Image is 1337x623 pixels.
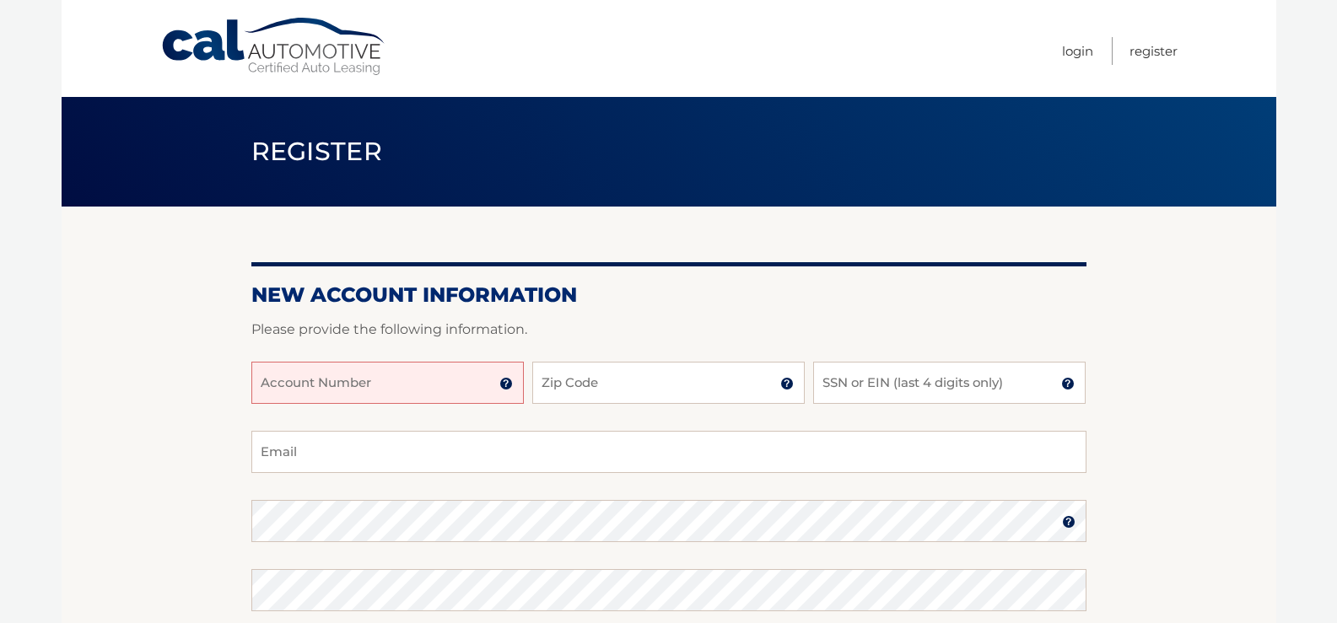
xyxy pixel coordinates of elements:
[1062,37,1093,65] a: Login
[813,362,1086,404] input: SSN or EIN (last 4 digits only)
[1061,377,1075,390] img: tooltip.svg
[251,136,383,167] span: Register
[160,17,388,77] a: Cal Automotive
[251,362,524,404] input: Account Number
[532,362,805,404] input: Zip Code
[499,377,513,390] img: tooltip.svg
[251,431,1086,473] input: Email
[251,282,1086,308] h2: New Account Information
[251,318,1086,341] p: Please provide the following information.
[780,377,794,390] img: tooltip.svg
[1062,515,1076,529] img: tooltip.svg
[1129,37,1178,65] a: Register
